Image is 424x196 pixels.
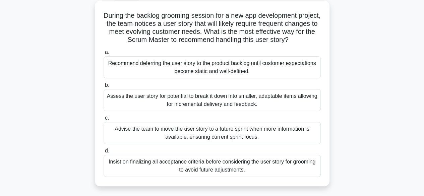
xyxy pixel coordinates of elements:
[104,155,321,177] div: Insist on finalizing all acceptance criteria before considering the user story for grooming to av...
[104,122,321,144] div: Advise the team to move the user story to a future sprint when more information is available, ens...
[104,56,321,78] div: Recommend deferring the user story to the product backlog until customer expectations become stat...
[105,49,109,55] span: a.
[105,148,109,153] span: d.
[105,115,109,121] span: c.
[104,89,321,111] div: Assess the user story for potential to break it down into smaller, adaptable items allowing for i...
[105,82,109,88] span: b.
[103,11,321,44] h5: During the backlog grooming session for a new app development project, the team notices a user st...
